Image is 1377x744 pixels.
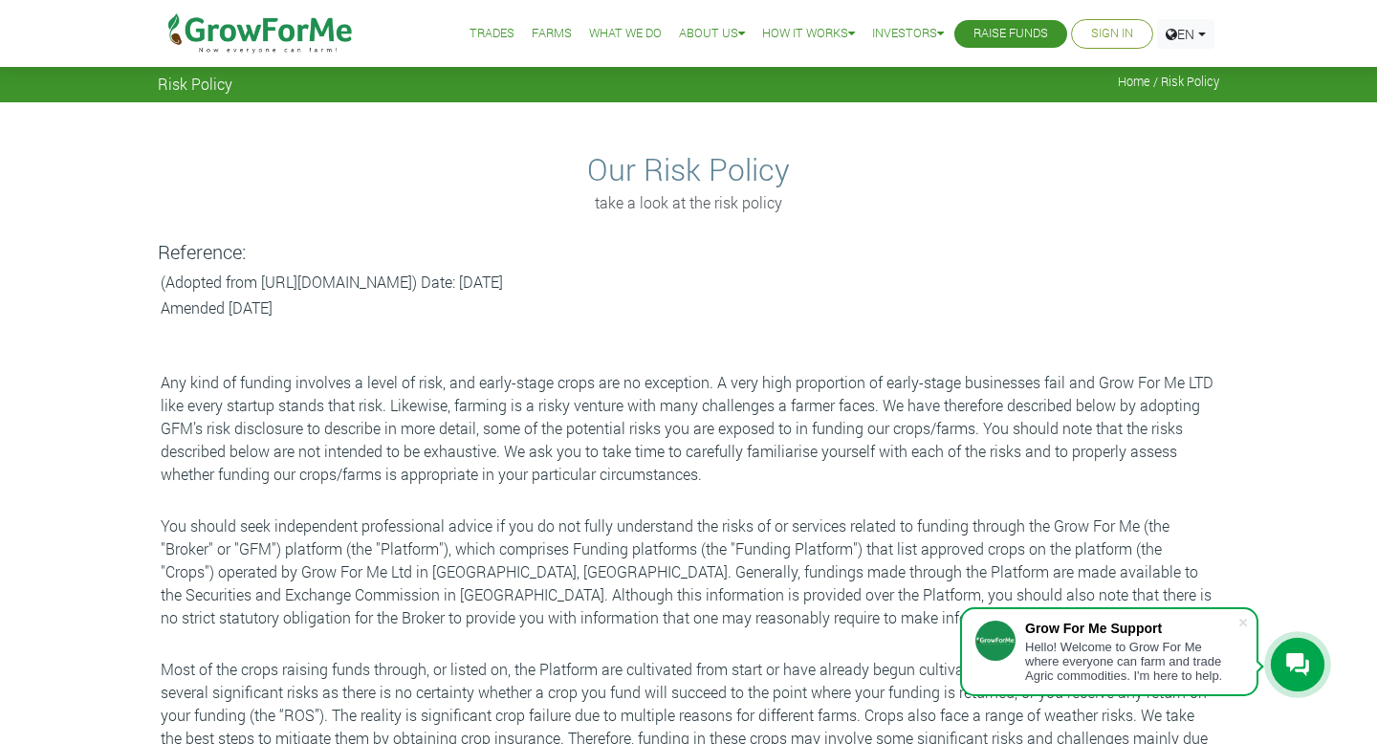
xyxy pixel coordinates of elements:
[161,296,1216,319] p: Amended [DATE]
[161,514,1216,629] p: You should seek independent professional advice if you do not fully understand the risks of or se...
[1025,621,1237,636] div: Grow For Me Support
[1025,640,1237,683] div: Hello! Welcome to Grow For Me where everyone can farm and trade Agric commodities. I'm here to help.
[161,151,1216,187] h2: Our Risk Policy
[161,271,1216,294] p: (Adopted from [URL][DOMAIN_NAME]) Date: [DATE]
[161,371,1216,486] p: Any kind of funding involves a level of risk, and early-stage crops are no exception. A very high...
[158,240,1219,263] h5: Reference:
[161,191,1216,214] p: take a look at the risk policy
[872,24,944,44] a: Investors
[589,24,662,44] a: What We Do
[1091,24,1133,44] a: Sign In
[679,24,745,44] a: About Us
[532,24,572,44] a: Farms
[470,24,514,44] a: Trades
[973,24,1048,44] a: Raise Funds
[1157,19,1214,49] a: EN
[762,24,855,44] a: How it Works
[1118,75,1219,89] span: Home / Risk Policy
[158,75,232,93] span: Risk Policy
